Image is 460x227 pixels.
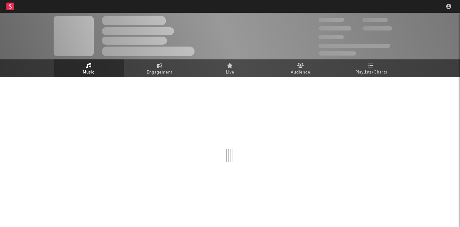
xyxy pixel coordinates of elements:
a: Live [195,59,265,77]
span: Audience [291,69,310,76]
span: Playlists/Charts [355,69,387,76]
span: 100,000 [318,35,344,39]
span: Live [226,69,234,76]
span: 1,000,000 [362,26,392,31]
a: Audience [265,59,336,77]
span: Music [83,69,95,76]
span: Jump Score: 85.0 [318,51,356,56]
span: 100,000 [362,18,388,22]
span: Engagement [147,69,172,76]
a: Music [54,59,124,77]
span: 300,000 [318,18,344,22]
span: 50,000,000 Monthly Listeners [318,44,390,48]
span: 50,000,000 [318,26,351,31]
a: Engagement [124,59,195,77]
a: Playlists/Charts [336,59,407,77]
